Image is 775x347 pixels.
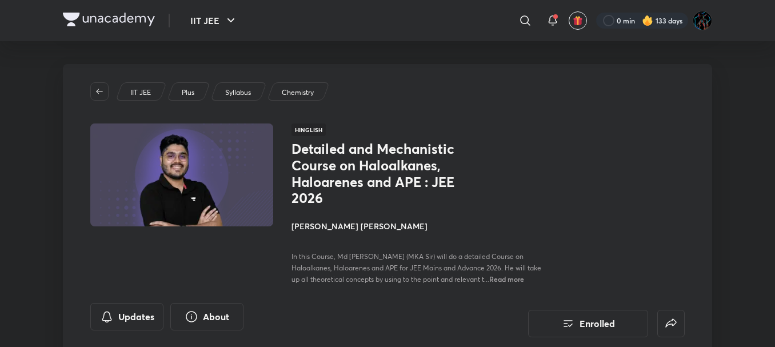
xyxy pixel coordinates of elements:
p: IIT JEE [130,87,151,98]
h1: Detailed and Mechanistic Course on Haloalkanes, Haloarenes and APE : JEE 2026 [291,141,478,206]
p: Chemistry [282,87,314,98]
a: Plus [180,87,197,98]
img: streak [642,15,653,26]
button: About [170,303,243,330]
h4: [PERSON_NAME] [PERSON_NAME] [291,220,548,232]
button: Enrolled [528,310,648,337]
span: Read more [489,274,524,284]
p: Plus [182,87,194,98]
button: Updates [90,303,163,330]
button: false [657,310,685,337]
img: avatar [573,15,583,26]
button: IIT JEE [183,9,245,32]
button: avatar [569,11,587,30]
a: Chemistry [280,87,316,98]
a: Syllabus [223,87,253,98]
a: IIT JEE [129,87,153,98]
img: Umang Raj [693,11,712,30]
span: Hinglish [291,123,326,136]
img: Company Logo [63,13,155,26]
img: Thumbnail [89,122,275,228]
span: In this Course, Md [PERSON_NAME] (MKA Sir) will do a detailed Course on Haloalkanes, Haloarenes a... [291,252,541,284]
p: Syllabus [225,87,251,98]
a: Company Logo [63,13,155,29]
